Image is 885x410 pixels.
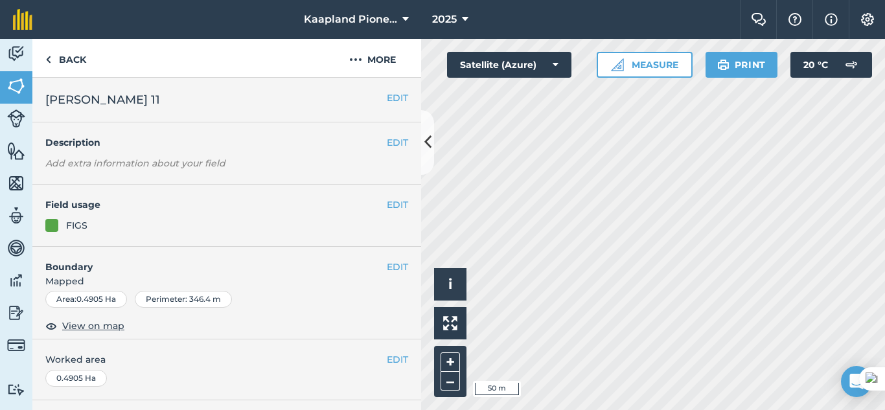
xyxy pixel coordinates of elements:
span: Kaapland Pioneer [304,12,397,27]
span: i [448,276,452,292]
img: svg+xml;base64,PHN2ZyB4bWxucz0iaHR0cDovL3d3dy53My5vcmcvMjAwMC9zdmciIHdpZHRoPSIxNyIgaGVpZ2h0PSIxNy... [825,12,838,27]
img: fieldmargin Logo [13,9,32,30]
button: EDIT [387,91,408,105]
div: FIGS [66,218,87,233]
img: svg+xml;base64,PD94bWwgdmVyc2lvbj0iMS4wIiBlbmNvZGluZz0idXRmLTgiPz4KPCEtLSBHZW5lcmF0b3I6IEFkb2JlIE... [7,383,25,396]
button: EDIT [387,198,408,212]
span: 2025 [432,12,457,27]
button: EDIT [387,260,408,274]
img: A question mark icon [787,13,803,26]
img: svg+xml;base64,PD94bWwgdmVyc2lvbj0iMS4wIiBlbmNvZGluZz0idXRmLTgiPz4KPCEtLSBHZW5lcmF0b3I6IEFkb2JlIE... [7,303,25,323]
h4: Description [45,135,408,150]
img: svg+xml;base64,PHN2ZyB4bWxucz0iaHR0cDovL3d3dy53My5vcmcvMjAwMC9zdmciIHdpZHRoPSIxOCIgaGVpZ2h0PSIyNC... [45,318,57,334]
h4: Boundary [32,247,387,274]
div: Area : 0.4905 Ha [45,291,127,308]
img: Ruler icon [611,58,624,71]
button: Satellite (Azure) [447,52,571,78]
span: Mapped [32,274,421,288]
img: svg+xml;base64,PD94bWwgdmVyc2lvbj0iMS4wIiBlbmNvZGluZz0idXRmLTgiPz4KPCEtLSBHZW5lcmF0b3I6IEFkb2JlIE... [7,109,25,128]
img: svg+xml;base64,PD94bWwgdmVyc2lvbj0iMS4wIiBlbmNvZGluZz0idXRmLTgiPz4KPCEtLSBHZW5lcmF0b3I6IEFkb2JlIE... [7,238,25,258]
span: [PERSON_NAME] 11 [45,91,160,109]
img: svg+xml;base64,PHN2ZyB4bWxucz0iaHR0cDovL3d3dy53My5vcmcvMjAwMC9zdmciIHdpZHRoPSIyMCIgaGVpZ2h0PSIyNC... [349,52,362,67]
img: svg+xml;base64,PHN2ZyB4bWxucz0iaHR0cDovL3d3dy53My5vcmcvMjAwMC9zdmciIHdpZHRoPSI1NiIgaGVpZ2h0PSI2MC... [7,141,25,161]
div: 0.4905 Ha [45,370,107,387]
img: svg+xml;base64,PD94bWwgdmVyc2lvbj0iMS4wIiBlbmNvZGluZz0idXRmLTgiPz4KPCEtLSBHZW5lcmF0b3I6IEFkb2JlIE... [838,52,864,78]
div: Perimeter : 346.4 m [135,291,232,308]
a: Back [32,39,99,77]
img: svg+xml;base64,PD94bWwgdmVyc2lvbj0iMS4wIiBlbmNvZGluZz0idXRmLTgiPz4KPCEtLSBHZW5lcmF0b3I6IEFkb2JlIE... [7,271,25,290]
em: Add extra information about your field [45,157,225,169]
img: Two speech bubbles overlapping with the left bubble in the forefront [751,13,766,26]
img: svg+xml;base64,PD94bWwgdmVyc2lvbj0iMS4wIiBlbmNvZGluZz0idXRmLTgiPz4KPCEtLSBHZW5lcmF0b3I6IEFkb2JlIE... [7,206,25,225]
img: svg+xml;base64,PHN2ZyB4bWxucz0iaHR0cDovL3d3dy53My5vcmcvMjAwMC9zdmciIHdpZHRoPSI1NiIgaGVpZ2h0PSI2MC... [7,76,25,96]
button: – [441,372,460,391]
span: 20 ° C [803,52,828,78]
button: View on map [45,318,124,334]
button: EDIT [387,352,408,367]
button: More [324,39,421,77]
span: View on map [62,319,124,333]
img: svg+xml;base64,PD94bWwgdmVyc2lvbj0iMS4wIiBlbmNvZGluZz0idXRmLTgiPz4KPCEtLSBHZW5lcmF0b3I6IEFkb2JlIE... [7,44,25,63]
img: Four arrows, one pointing top left, one top right, one bottom right and the last bottom left [443,316,457,330]
h4: Field usage [45,198,387,212]
button: i [434,268,466,301]
button: 20 °C [790,52,872,78]
img: svg+xml;base64,PHN2ZyB4bWxucz0iaHR0cDovL3d3dy53My5vcmcvMjAwMC9zdmciIHdpZHRoPSI1NiIgaGVpZ2h0PSI2MC... [7,174,25,193]
button: Print [706,52,778,78]
button: EDIT [387,135,408,150]
img: svg+xml;base64,PD94bWwgdmVyc2lvbj0iMS4wIiBlbmNvZGluZz0idXRmLTgiPz4KPCEtLSBHZW5lcmF0b3I6IEFkb2JlIE... [7,336,25,354]
img: A cog icon [860,13,875,26]
span: Worked area [45,352,408,367]
button: + [441,352,460,372]
button: Measure [597,52,693,78]
div: Open Intercom Messenger [841,366,872,397]
img: svg+xml;base64,PHN2ZyB4bWxucz0iaHR0cDovL3d3dy53My5vcmcvMjAwMC9zdmciIHdpZHRoPSIxOSIgaGVpZ2h0PSIyNC... [717,57,730,73]
img: svg+xml;base64,PHN2ZyB4bWxucz0iaHR0cDovL3d3dy53My5vcmcvMjAwMC9zdmciIHdpZHRoPSI5IiBoZWlnaHQ9IjI0Ii... [45,52,51,67]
